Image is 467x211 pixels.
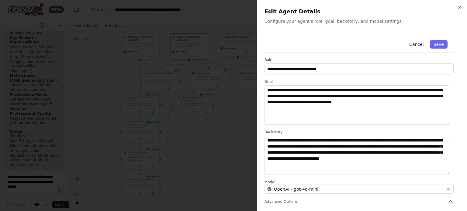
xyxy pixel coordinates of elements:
[265,199,454,205] button: Advanced Options
[265,57,454,62] label: Role
[265,130,454,134] label: Backstory
[274,186,318,192] span: OpenAI - gpt-4o-mini
[265,79,454,84] label: Goal
[265,185,454,194] button: OpenAI - gpt-4o-mini
[265,180,454,185] label: Model
[265,18,460,24] p: Configure your agent's role, goal, backstory, and model settings.
[430,40,448,49] button: Save
[265,7,460,16] h2: Edit Agent Details
[406,40,427,49] button: Cancel
[265,199,298,204] span: Advanced Options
